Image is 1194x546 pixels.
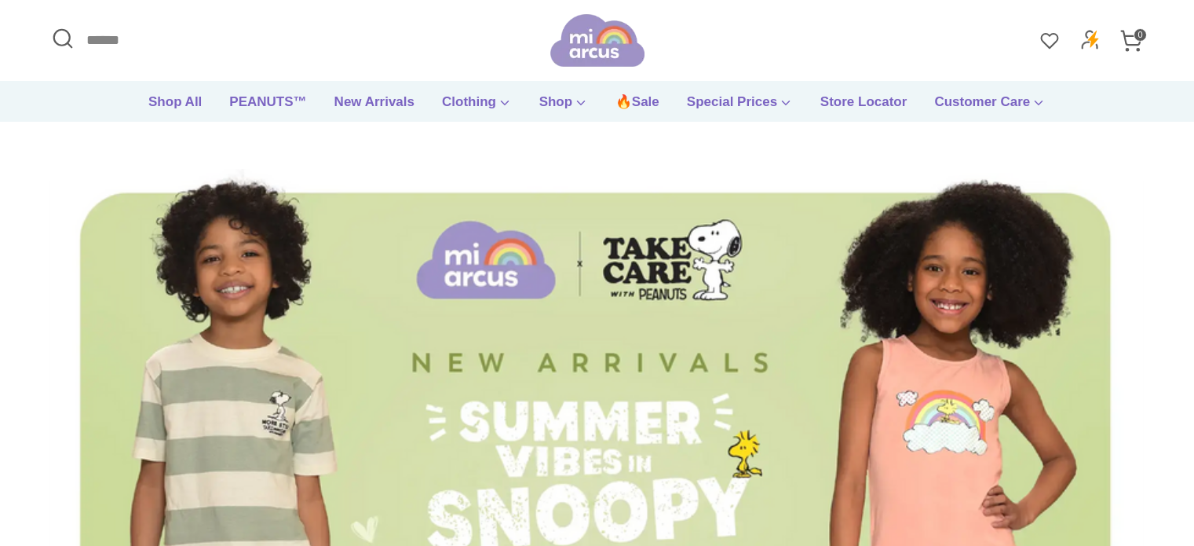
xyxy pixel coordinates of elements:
span: 0 [1134,28,1147,42]
a: Shop [528,92,600,122]
a: Special Prices [675,92,805,122]
a: 0 [1115,25,1147,57]
a: Store Locator [809,92,919,122]
a: New Arrivals [323,92,426,122]
a: PEANUTS™ [217,92,318,122]
a: Shop All [137,92,214,122]
img: miarcus-logo [550,12,644,69]
a: 🔥Sale [604,92,671,122]
button: Open Search [47,23,79,54]
a: Clothing [430,92,524,122]
a: Customer Care [922,92,1057,122]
